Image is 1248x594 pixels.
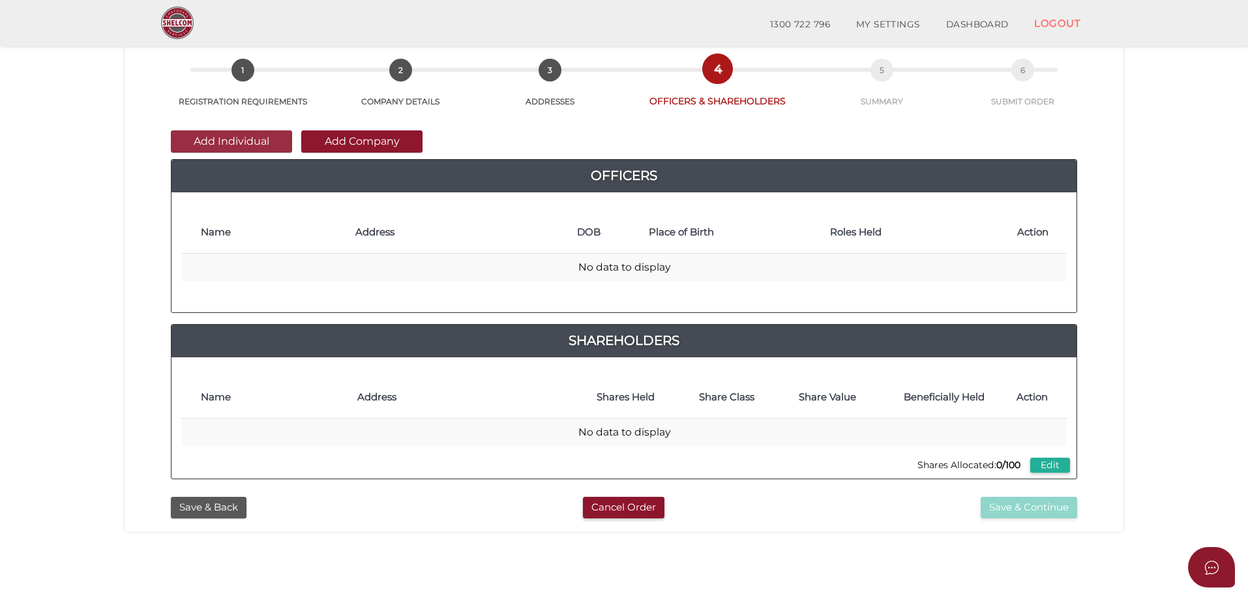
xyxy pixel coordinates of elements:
[981,497,1077,518] button: Save & Continue
[649,227,817,238] h4: Place of Birth
[301,130,423,153] button: Add Company
[171,165,1077,186] a: Officers
[158,73,327,107] a: 1REGISTRATION REQUIREMENTS
[627,72,809,108] a: 4OFFICERS & SHAREHOLDERS
[1188,547,1235,587] button: Open asap
[181,419,1067,447] td: No data to display
[870,59,893,82] span: 5
[181,254,1067,282] td: No data to display
[327,73,473,107] a: 2COMPANY DETAILS
[474,73,627,107] a: 3ADDRESSES
[389,59,412,82] span: 2
[1017,392,1060,403] h4: Action
[706,57,729,80] span: 4
[583,497,664,518] button: Cancel Order
[355,227,564,238] h4: Address
[201,392,344,403] h4: Name
[1021,10,1093,37] a: LOGOUT
[683,392,771,403] h4: Share Class
[1030,458,1070,473] button: Edit
[784,392,871,403] h4: Share Value
[231,59,254,82] span: 1
[201,227,342,238] h4: Name
[171,330,1077,351] a: Shareholders
[539,59,561,82] span: 3
[1011,59,1034,82] span: 6
[955,73,1090,107] a: 6SUBMIT ORDER
[809,73,955,107] a: 5SUMMARY
[357,392,569,403] h4: Address
[171,130,292,153] button: Add Individual
[577,227,636,238] h4: DOB
[171,497,246,518] button: Save & Back
[757,12,843,38] a: 1300 722 796
[582,392,670,403] h4: Shares Held
[933,12,1022,38] a: DASHBOARD
[843,12,933,38] a: MY SETTINGS
[914,456,1024,474] span: Shares Allocated:
[830,227,1003,238] h4: Roles Held
[996,459,1020,471] b: 0/100
[884,392,1003,403] h4: Beneficially Held
[1017,227,1061,238] h4: Action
